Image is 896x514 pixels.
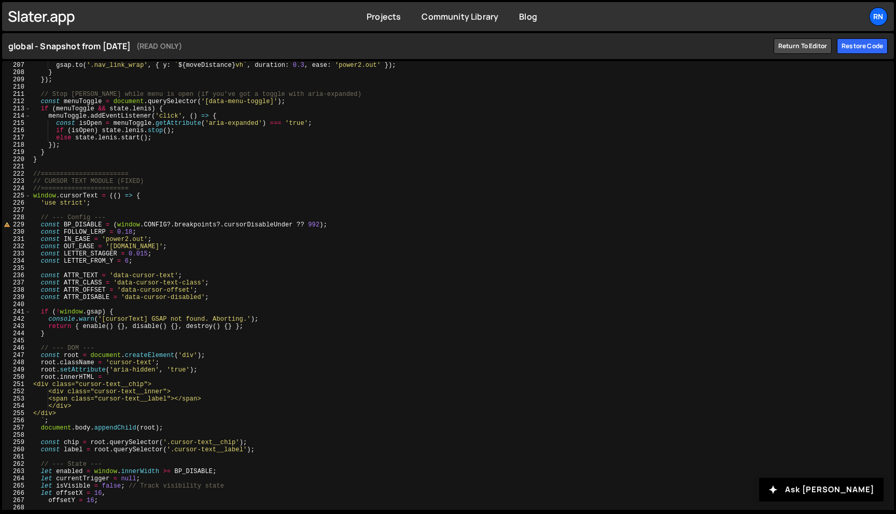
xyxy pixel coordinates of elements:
div: 242 [2,316,31,323]
div: 236 [2,272,31,279]
div: 222 [2,170,31,178]
div: 257 [2,424,31,432]
h1: global - Snapshot from [DATE] [8,40,768,52]
div: 240 [2,301,31,308]
div: 218 [2,141,31,149]
div: 227 [2,207,31,214]
div: 258 [2,432,31,439]
div: 245 [2,337,31,345]
a: Return to editor [774,38,832,54]
div: 265 [2,482,31,490]
div: 217 [2,134,31,141]
div: 253 [2,395,31,403]
a: Projects [367,11,401,22]
div: 215 [2,120,31,127]
div: 239 [2,294,31,301]
div: 233 [2,250,31,258]
div: 252 [2,388,31,395]
div: 263 [2,468,31,475]
div: 254 [2,403,31,410]
div: 211 [2,91,31,98]
div: 267 [2,497,31,504]
div: 224 [2,185,31,192]
div: 208 [2,69,31,76]
div: 264 [2,475,31,482]
div: 247 [2,352,31,359]
div: 235 [2,265,31,272]
div: 255 [2,410,31,417]
div: 234 [2,258,31,265]
div: 213 [2,105,31,112]
a: RN [869,7,888,26]
div: 261 [2,453,31,461]
div: 207 [2,62,31,69]
div: 219 [2,149,31,156]
button: Ask [PERSON_NAME] [759,478,884,502]
div: 249 [2,366,31,374]
div: 237 [2,279,31,287]
div: 266 [2,490,31,497]
div: 225 [2,192,31,199]
div: 244 [2,330,31,337]
div: 246 [2,345,31,352]
div: 248 [2,359,31,366]
small: (READ ONLY) [136,40,183,52]
div: 241 [2,308,31,316]
div: 209 [2,76,31,83]
div: 260 [2,446,31,453]
div: 212 [2,98,31,105]
div: 259 [2,439,31,446]
div: 251 [2,381,31,388]
div: 221 [2,163,31,170]
a: Blog [519,11,537,22]
div: 223 [2,178,31,185]
div: 262 [2,461,31,468]
div: Restore code [837,38,888,54]
div: 220 [2,156,31,163]
div: 216 [2,127,31,134]
div: 250 [2,374,31,381]
div: 268 [2,504,31,511]
div: 228 [2,214,31,221]
div: 231 [2,236,31,243]
div: 210 [2,83,31,91]
div: 226 [2,199,31,207]
div: 229 [2,221,31,229]
div: 243 [2,323,31,330]
div: 214 [2,112,31,120]
div: 256 [2,417,31,424]
div: 232 [2,243,31,250]
a: Community Library [422,11,498,22]
div: 238 [2,287,31,294]
div: 230 [2,229,31,236]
